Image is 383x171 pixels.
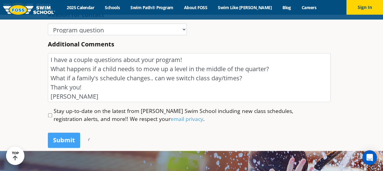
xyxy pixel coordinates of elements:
div: TOP [12,151,19,161]
a: Swim Path® Program [125,5,179,10]
div: Open Intercom Messenger [362,150,377,165]
a: Schools [100,5,125,10]
img: FOSS Swim School Logo [3,5,55,15]
a: email privacy [171,115,203,122]
label: Stay up-to-date on the latest from [PERSON_NAME] Swim School including new class schedules, regis... [54,107,298,123]
a: About FOSS [179,5,213,10]
input: Submit [48,133,80,148]
a: Swim Like [PERSON_NAME] [213,5,277,10]
a: Blog [277,5,296,10]
label: Additional Comments [48,40,114,48]
a: 2025 Calendar [62,5,100,10]
a: Careers [296,5,321,10]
